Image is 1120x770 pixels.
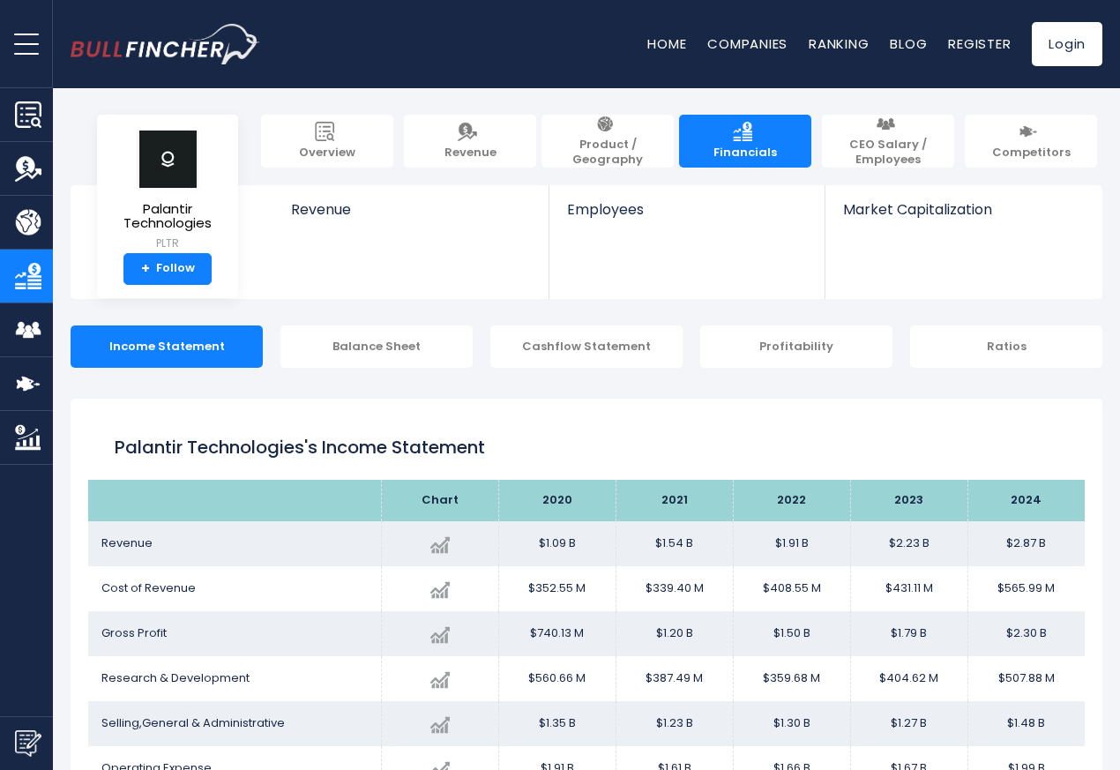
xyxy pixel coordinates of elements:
[967,480,1085,521] th: 2024
[733,566,850,611] td: $408.55 M
[498,611,616,656] td: $740.13 M
[733,656,850,701] td: $359.68 M
[616,521,733,566] td: $1.54 B
[967,701,1085,746] td: $1.48 B
[616,656,733,701] td: $387.49 M
[890,34,927,53] a: Blog
[822,115,954,168] a: CEO Salary / Employees
[713,146,777,161] span: Financials
[967,521,1085,566] td: $2.87 B
[550,138,665,168] span: Product / Geography
[948,34,1011,53] a: Register
[733,480,850,521] th: 2022
[498,521,616,566] td: $1.09 B
[110,129,225,253] a: Palantir Technologies PLTR
[733,611,850,656] td: $1.50 B
[567,201,806,218] span: Employees
[123,253,212,285] a: +Follow
[261,115,393,168] a: Overview
[843,201,1083,218] span: Market Capitalization
[115,434,1058,460] h1: Palantir Technologies's Income Statement
[71,24,260,64] a: Go to homepage
[809,34,869,53] a: Ranking
[967,566,1085,611] td: $565.99 M
[273,185,549,248] a: Revenue
[850,611,967,656] td: $1.79 B
[541,115,674,168] a: Product / Geography
[679,115,811,168] a: Financials
[992,146,1071,161] span: Competitors
[616,480,733,521] th: 2021
[850,480,967,521] th: 2023
[498,480,616,521] th: 2020
[616,611,733,656] td: $1.20 B
[101,669,250,686] span: Research & Development
[967,656,1085,701] td: $507.88 M
[965,115,1097,168] a: Competitors
[850,521,967,566] td: $2.23 B
[299,146,355,161] span: Overview
[111,235,224,251] small: PLTR
[101,579,196,596] span: Cost of Revenue
[850,701,967,746] td: $1.27 B
[101,535,153,551] span: Revenue
[498,566,616,611] td: $352.55 M
[616,701,733,746] td: $1.23 B
[381,480,498,521] th: Chart
[71,325,263,368] div: Income Statement
[291,201,532,218] span: Revenue
[280,325,473,368] div: Balance Sheet
[498,656,616,701] td: $560.66 M
[850,566,967,611] td: $431.11 M
[825,185,1101,248] a: Market Capitalization
[111,202,224,231] span: Palantir Technologies
[700,325,892,368] div: Profitability
[831,138,945,168] span: CEO Salary / Employees
[647,34,686,53] a: Home
[404,115,536,168] a: Revenue
[549,185,824,248] a: Employees
[490,325,683,368] div: Cashflow Statement
[707,34,788,53] a: Companies
[141,261,150,277] strong: +
[910,325,1102,368] div: Ratios
[967,611,1085,656] td: $2.30 B
[616,566,733,611] td: $339.40 M
[101,714,285,731] span: Selling,General & Administrative
[71,24,260,64] img: bullfincher logo
[850,656,967,701] td: $404.62 M
[101,624,167,641] span: Gross Profit
[498,701,616,746] td: $1.35 B
[733,521,850,566] td: $1.91 B
[733,701,850,746] td: $1.30 B
[444,146,497,161] span: Revenue
[1032,22,1102,66] a: Login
